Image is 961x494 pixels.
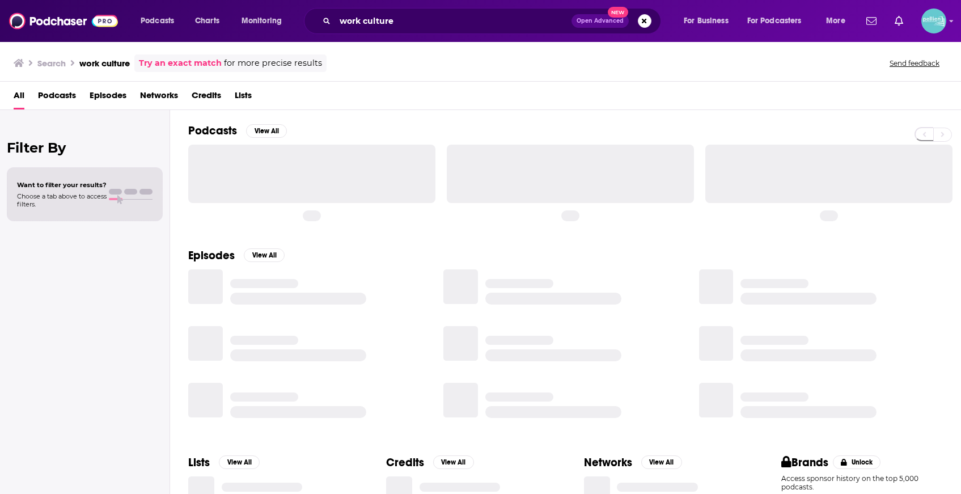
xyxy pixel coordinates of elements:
[17,181,107,189] span: Want to filter your results?
[740,12,818,30] button: open menu
[886,58,943,68] button: Send feedback
[192,86,221,109] a: Credits
[188,248,235,263] h2: Episodes
[921,9,946,33] button: Show profile menu
[141,13,174,29] span: Podcasts
[14,86,24,109] a: All
[433,455,474,469] button: View All
[37,58,66,69] h3: Search
[577,18,624,24] span: Open Advanced
[38,86,76,109] a: Podcasts
[235,86,252,109] a: Lists
[571,14,629,28] button: Open AdvancedNew
[234,12,297,30] button: open menu
[315,8,672,34] div: Search podcasts, credits, & more...
[608,7,628,18] span: New
[244,248,285,262] button: View All
[219,455,260,469] button: View All
[7,140,163,156] h2: Filter By
[188,455,260,470] a: ListsView All
[188,124,237,138] h2: Podcasts
[747,13,802,29] span: For Podcasters
[921,9,946,33] img: User Profile
[818,12,860,30] button: open menu
[335,12,571,30] input: Search podcasts, credits, & more...
[862,11,881,31] a: Show notifications dropdown
[195,13,219,29] span: Charts
[826,13,845,29] span: More
[242,13,282,29] span: Monitoring
[890,11,908,31] a: Show notifications dropdown
[188,124,287,138] a: PodcastsView All
[584,455,632,470] h2: Networks
[921,9,946,33] span: Logged in as JessicaPellien
[188,455,210,470] h2: Lists
[79,58,130,69] h3: work culture
[224,57,322,70] span: for more precise results
[188,12,226,30] a: Charts
[17,192,107,208] span: Choose a tab above to access filters.
[133,12,189,30] button: open menu
[139,57,222,70] a: Try an exact match
[584,455,682,470] a: NetworksView All
[684,13,729,29] span: For Business
[90,86,126,109] a: Episodes
[781,455,828,470] h2: Brands
[246,124,287,138] button: View All
[676,12,743,30] button: open menu
[781,474,943,491] p: Access sponsor history on the top 5,000 podcasts.
[9,10,118,32] img: Podchaser - Follow, Share and Rate Podcasts
[833,455,881,469] button: Unlock
[140,86,178,109] a: Networks
[188,248,285,263] a: EpisodesView All
[386,455,474,470] a: CreditsView All
[386,455,424,470] h2: Credits
[641,455,682,469] button: View All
